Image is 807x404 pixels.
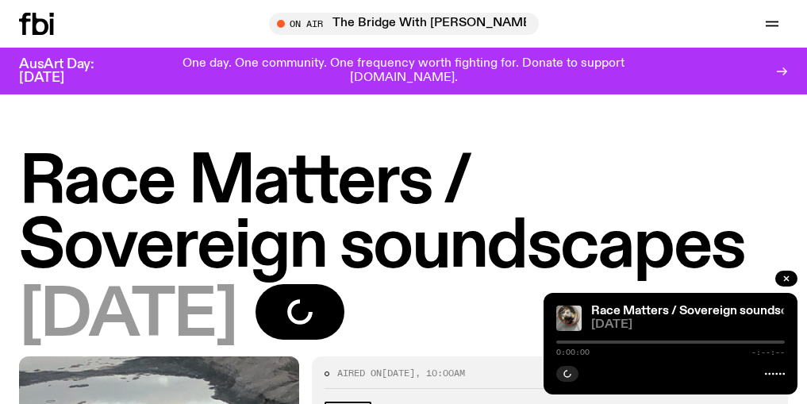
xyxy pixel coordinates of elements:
span: Aired on [337,367,382,379]
p: One day. One community. One frequency worth fighting for. Donate to support [DOMAIN_NAME]. [133,57,674,85]
span: -:--:-- [751,348,785,356]
span: [DATE] [382,367,415,379]
span: [DATE] [19,284,236,348]
img: A photo of the Race Matters team taken in a rear view or "blindside" mirror. A bunch of people of... [556,306,582,331]
span: [DATE] [591,319,785,331]
span: , 10:00am [415,367,465,379]
h1: Race Matters / Sovereign soundscapes [19,151,788,279]
h3: AusArt Day: [DATE] [19,58,121,85]
button: On AirThe Bridge With [PERSON_NAME] [269,13,539,35]
span: 0:00:00 [556,348,590,356]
